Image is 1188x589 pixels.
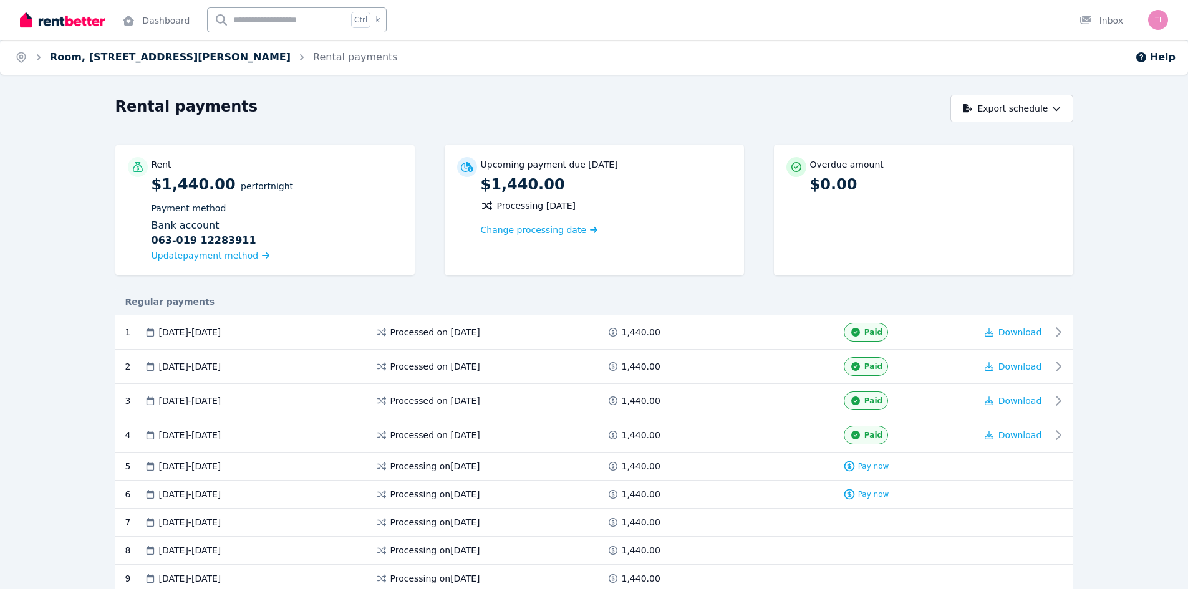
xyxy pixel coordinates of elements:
span: Download [998,362,1042,371]
span: Pay now [858,489,889,499]
span: 1,440.00 [622,460,660,472]
div: 4 [125,426,144,444]
span: 1,440.00 [622,488,660,500]
button: Download [985,429,1042,441]
span: 1,440.00 [622,516,660,529]
span: 1,440.00 [622,395,660,407]
button: Download [985,360,1042,373]
div: Bank account [152,218,402,248]
p: Upcoming payment due [DATE] [481,158,618,171]
h1: Rental payments [115,97,258,117]
span: Download [998,396,1042,406]
span: [DATE] - [DATE] [159,544,221,557]
span: Change processing date [481,224,587,236]
span: Download [998,327,1042,337]
span: Paid [864,327,882,337]
span: Paid [864,396,882,406]
b: 063-019 12283911 [152,233,256,248]
div: 8 [125,544,144,557]
a: Room, [STREET_ADDRESS][PERSON_NAME] [50,51,291,63]
button: Download [985,395,1042,407]
a: Change processing date [481,224,598,236]
span: per Fortnight [241,181,293,191]
span: 1,440.00 [622,360,660,373]
button: Help [1135,50,1176,65]
span: 1,440.00 [622,429,660,441]
span: Ctrl [351,12,370,28]
span: [DATE] - [DATE] [159,429,221,441]
p: Payment method [152,202,402,214]
span: Paid [864,362,882,371]
p: Rent [152,158,171,171]
div: 9 [125,572,144,585]
span: [DATE] - [DATE] [159,460,221,472]
img: Tingting Wang [1148,10,1168,30]
div: 3 [125,391,144,410]
div: 7 [125,516,144,529]
span: Processing [DATE] [497,199,576,212]
span: [DATE] - [DATE] [159,572,221,585]
span: [DATE] - [DATE] [159,360,221,373]
button: Download [985,326,1042,338]
p: Overdue amount [810,158,884,171]
span: [DATE] - [DATE] [159,516,221,529]
span: Download [998,430,1042,440]
button: Export schedule [950,95,1073,122]
span: Processing on [DATE] [390,460,480,472]
a: Rental payments [313,51,398,63]
span: 1,440.00 [622,572,660,585]
p: $1,440.00 [481,175,732,194]
div: Regular payments [115,295,1073,308]
div: 6 [125,488,144,500]
span: Processing on [DATE] [390,488,480,500]
p: $1,440.00 [152,175,402,263]
span: Pay now [858,461,889,471]
span: Processed on [DATE] [390,326,480,338]
img: RentBetter [20,11,105,29]
div: 1 [125,323,144,342]
span: [DATE] - [DATE] [159,395,221,407]
span: Processed on [DATE] [390,360,480,373]
span: Update payment method [152,251,259,261]
div: 2 [125,357,144,376]
span: Processing on [DATE] [390,572,480,585]
span: 1,440.00 [622,544,660,557]
span: Processing on [DATE] [390,516,480,529]
span: Processed on [DATE] [390,395,480,407]
span: Paid [864,430,882,440]
span: Processed on [DATE] [390,429,480,441]
span: k [375,15,380,25]
span: [DATE] - [DATE] [159,488,221,500]
div: 5 [125,460,144,472]
span: 1,440.00 [622,326,660,338]
div: Inbox [1079,14,1123,27]
p: $0.00 [810,175,1061,194]
span: Processing on [DATE] [390,544,480,557]
span: [DATE] - [DATE] [159,326,221,338]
